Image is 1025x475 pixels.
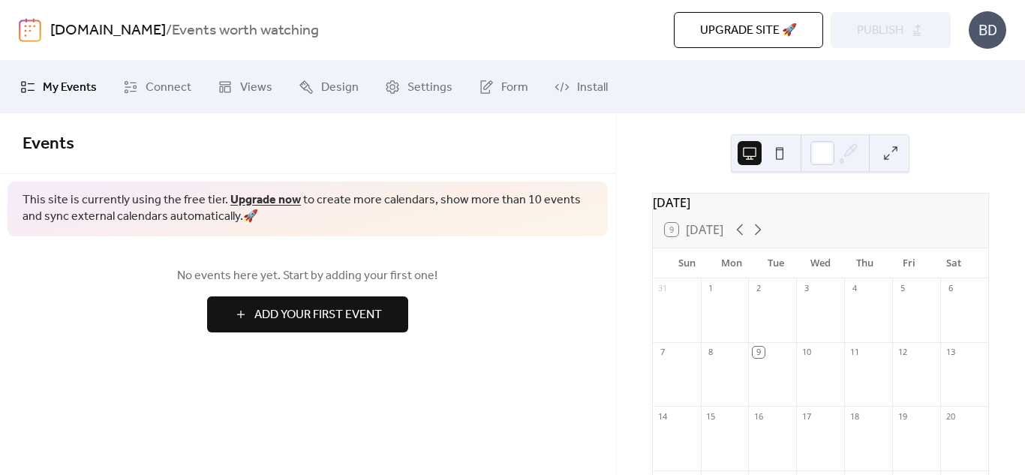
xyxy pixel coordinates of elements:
[206,67,284,107] a: Views
[287,67,370,107] a: Design
[657,347,669,358] div: 7
[374,67,464,107] a: Settings
[897,347,908,358] div: 12
[112,67,203,107] a: Connect
[887,248,931,278] div: Fri
[849,347,860,358] div: 11
[254,306,382,324] span: Add Your First Event
[932,248,976,278] div: Sat
[23,192,593,226] span: This site is currently using the free tier. to create more calendars, show more than 10 events an...
[674,12,823,48] button: Upgrade site 🚀
[897,410,908,422] div: 19
[897,283,908,294] div: 5
[798,248,843,278] div: Wed
[753,347,764,358] div: 9
[700,22,797,40] span: Upgrade site 🚀
[240,79,272,97] span: Views
[709,248,753,278] div: Mon
[23,128,74,161] span: Events
[657,410,669,422] div: 14
[467,67,540,107] a: Form
[172,17,319,45] b: Events worth watching
[23,267,593,285] span: No events here yet. Start by adding your first one!
[543,67,619,107] a: Install
[945,410,956,422] div: 20
[665,248,709,278] div: Sun
[653,194,988,212] div: [DATE]
[945,283,956,294] div: 6
[321,79,359,97] span: Design
[945,347,956,358] div: 13
[19,18,41,42] img: logo
[849,283,860,294] div: 4
[753,410,764,422] div: 16
[801,347,812,358] div: 10
[43,79,97,97] span: My Events
[9,67,108,107] a: My Events
[166,17,172,45] b: /
[705,347,717,358] div: 8
[705,410,717,422] div: 15
[50,17,166,45] a: [DOMAIN_NAME]
[753,248,798,278] div: Tue
[801,283,812,294] div: 3
[657,283,669,294] div: 31
[801,410,812,422] div: 17
[146,79,191,97] span: Connect
[753,283,764,294] div: 2
[705,283,717,294] div: 1
[969,11,1006,49] div: BD
[577,79,608,97] span: Install
[843,248,887,278] div: Thu
[501,79,528,97] span: Form
[207,296,408,332] button: Add Your First Event
[23,296,593,332] a: Add Your First Event
[230,188,301,212] a: Upgrade now
[849,410,860,422] div: 18
[407,79,452,97] span: Settings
